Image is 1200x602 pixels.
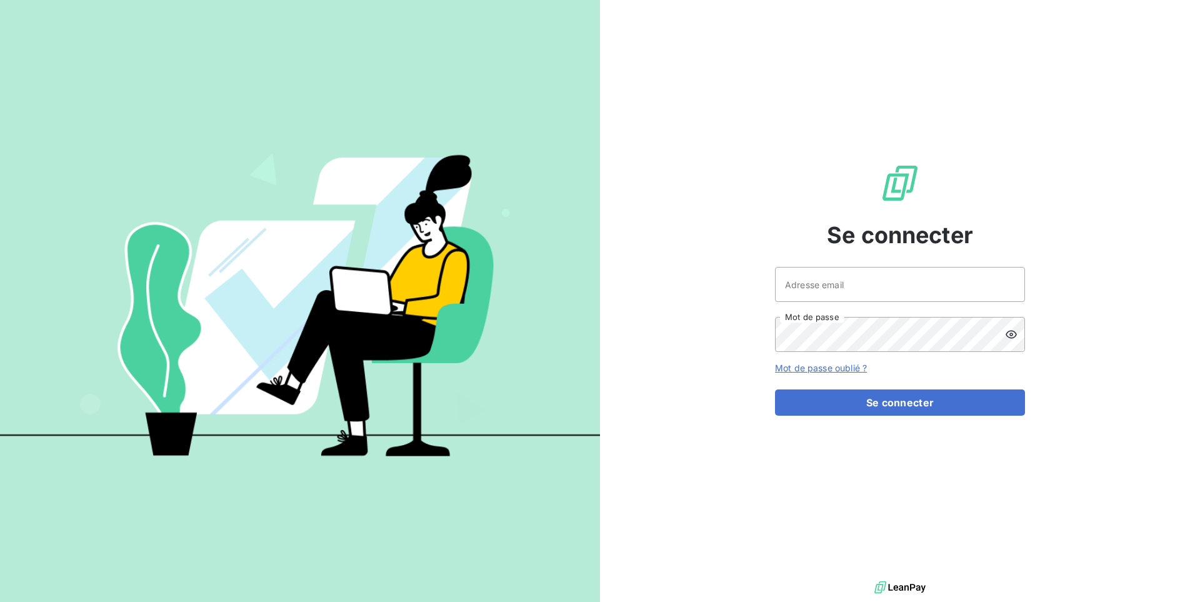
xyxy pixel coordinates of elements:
[880,163,920,203] img: Logo LeanPay
[775,267,1025,302] input: placeholder
[775,389,1025,416] button: Se connecter
[827,218,973,252] span: Se connecter
[775,363,867,373] a: Mot de passe oublié ?
[874,578,926,597] img: logo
